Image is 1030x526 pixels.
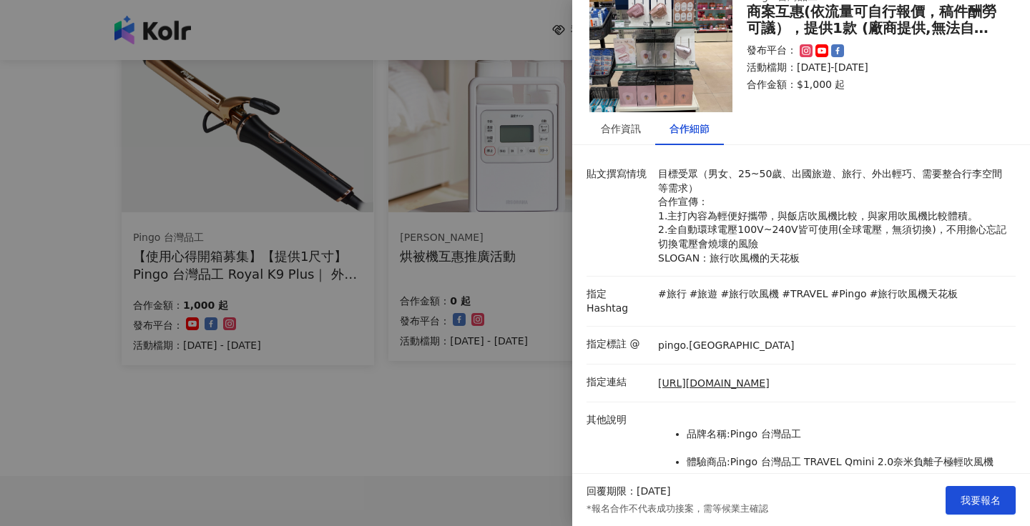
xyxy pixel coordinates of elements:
p: 合作金額： $1,000 起 [747,78,999,92]
p: 發布平台： [747,44,797,58]
p: 貼文撰寫情境 [587,167,651,182]
p: *報名合作不代表成功接案，需等候業主確認 [587,502,768,515]
p: 回覆期限：[DATE] [587,485,670,499]
p: 其他說明 [587,413,651,427]
p: pingo.[GEOGRAPHIC_DATA] [658,339,794,353]
p: 指定標註 @ [587,337,651,352]
p: #旅遊 [690,287,718,302]
div: 合作細節 [669,121,710,137]
li: 品牌名稱:Pingo 台灣品工 [687,427,1009,442]
p: 指定 Hashtag [587,287,651,315]
p: 指定連結 [587,375,651,389]
p: #Pingo [831,287,867,302]
button: 我要報名 [946,486,1016,515]
span: 我要報名 [961,495,1001,506]
div: 合作資訊 [601,121,641,137]
p: 活動檔期：[DATE]-[DATE] [747,61,999,75]
p: 目標受眾（男女、25~50歲、出國旅遊、旅行、外出輕巧、需要整合行李空間等需求） 合作宣傳： 1.主打內容為輕便好攜帶，與飯店吹風機比較，與家用吹風機比較體積。 2.全自動環球電壓100V~24... [658,167,1009,265]
p: #旅行 [658,287,687,302]
a: [URL][DOMAIN_NAME] [658,377,770,391]
p: #旅行吹風機天花板 [870,287,958,302]
p: #TRAVEL [782,287,828,302]
div: 商案互惠(依流量可自行報價，稿件酬勞可議），提供1款 (廠商提供,無法自行選擇顏色) [747,4,999,36]
p: #旅行吹風機 [720,287,779,302]
li: 體驗商品:Pingo 台灣品工 TRAVEL Qmini 2.0奈米負離子極輕吹風機 [687,455,1009,470]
